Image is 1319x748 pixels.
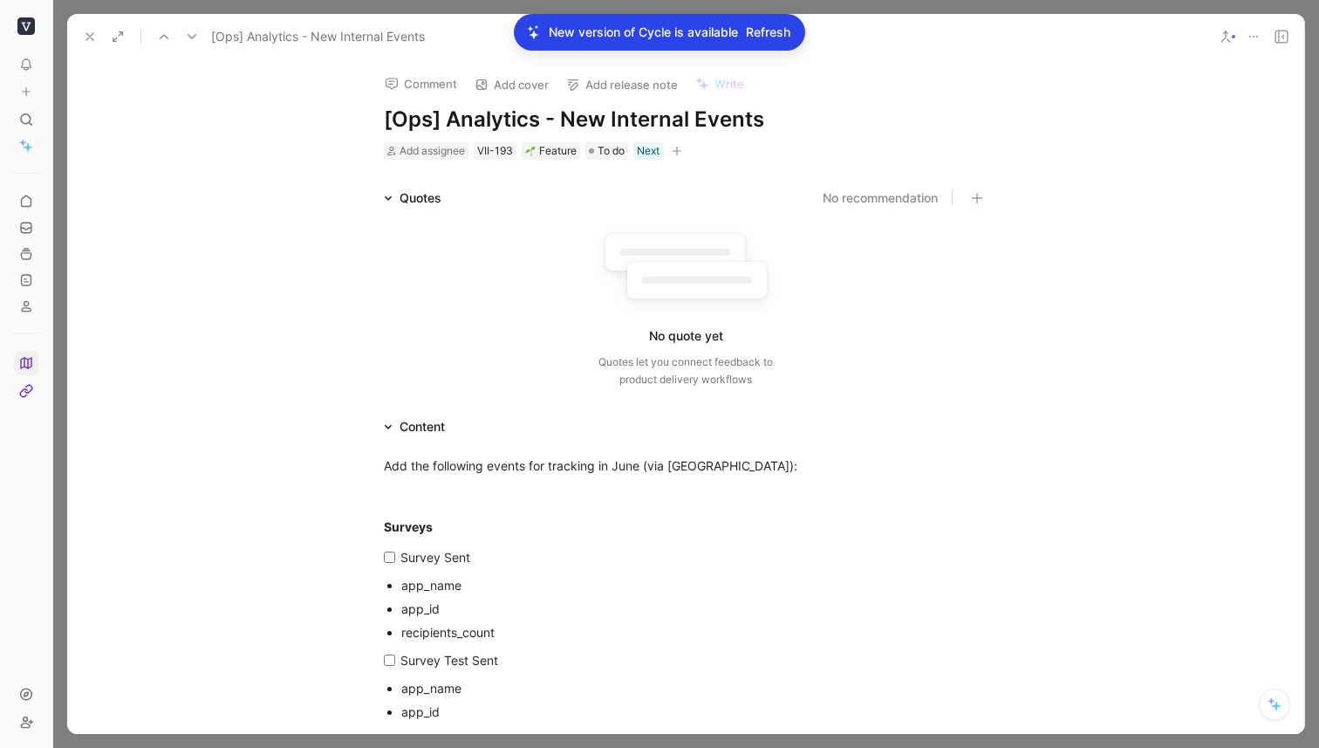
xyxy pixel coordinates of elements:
[211,26,425,47] span: [Ops] Analytics - New Internal Events
[598,353,773,388] div: Quotes let you connect feedback to product delivery workflows
[522,142,580,160] div: 🌱Feature
[400,416,445,437] div: Content
[525,146,536,156] img: 🌱
[377,188,448,209] div: Quotes
[477,142,513,160] div: VII-193
[714,76,744,92] span: Write
[401,623,988,642] div: recipients_count
[823,188,938,209] button: No recommendation
[637,142,659,160] div: Next
[467,72,557,97] button: Add cover
[598,142,625,160] span: To do
[400,548,984,566] div: Survey Sent
[384,456,988,475] div: Add the following events for tracking in June (via [GEOGRAPHIC_DATA]):
[384,106,988,134] h1: [Ops] Analytics - New Internal Events
[17,17,35,35] img: Viio
[745,21,791,44] button: Refresh
[14,14,38,38] button: Viio
[585,142,628,160] div: To do
[746,22,790,43] span: Refresh
[400,651,984,669] div: Survey Test Sent
[649,326,723,347] div: No quote yet
[377,416,452,437] div: Content
[401,576,988,594] div: app_name
[400,188,441,209] div: Quotes
[549,22,738,43] p: New version of Cycle is available
[401,703,988,721] div: app_id
[401,679,988,697] div: app_name
[400,144,465,157] span: Add assignee
[377,72,465,96] button: Comment
[687,72,752,96] button: Write
[401,600,988,618] div: app_id
[384,519,433,534] strong: Surveys
[525,142,577,160] div: Feature
[558,72,686,97] button: Add release note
